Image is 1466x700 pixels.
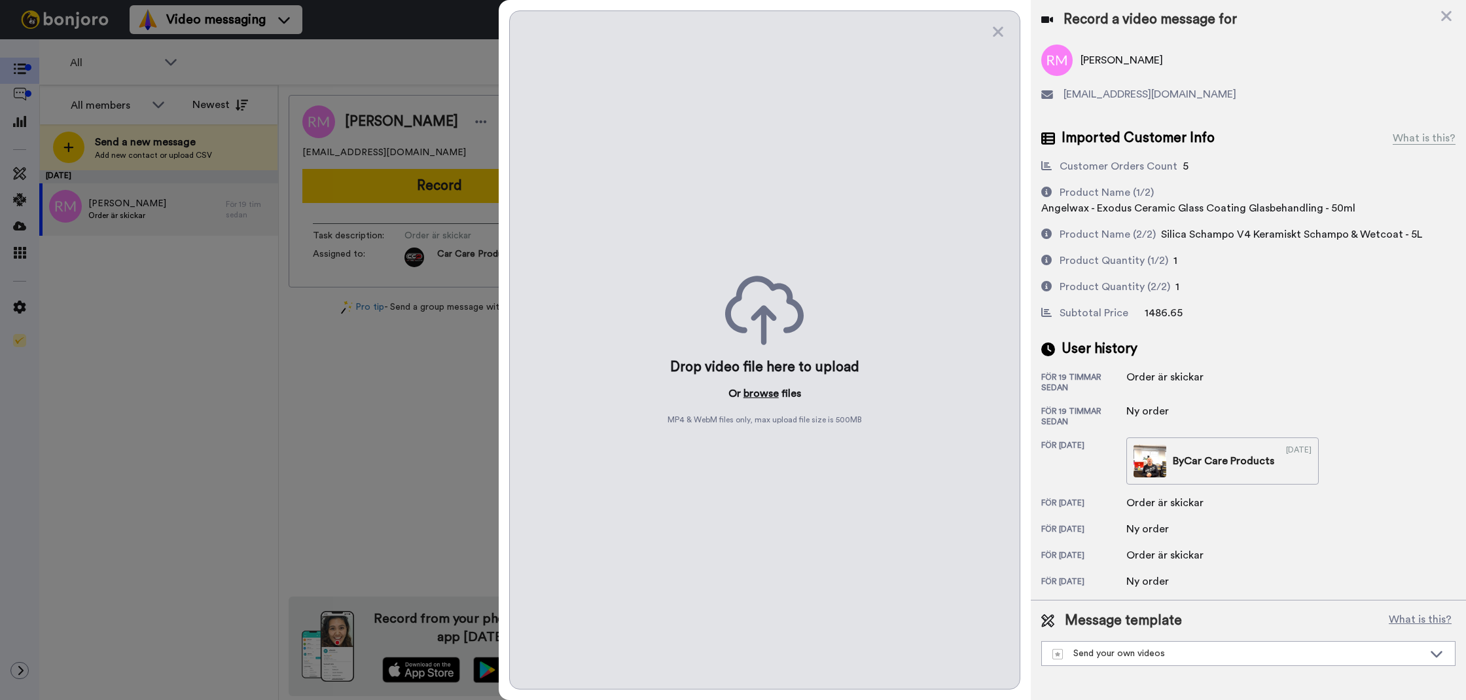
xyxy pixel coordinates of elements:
div: för 19 timmar sedan [1041,372,1126,393]
span: 1 [1175,282,1179,292]
img: ce5d9bd8-9e1b-48c8-8b5e-d53fe4e22cdd-thumb.jpg [1134,445,1166,477]
span: 5 [1183,161,1189,172]
div: Product Name (1/2) [1060,185,1154,200]
div: för [DATE] [1041,524,1126,537]
button: What is this? [1385,611,1456,631]
div: Order är skickar [1126,547,1204,563]
div: What is this? [1393,130,1456,146]
span: Angelwax - Exodus Ceramic Glass Coating Glasbehandling - 50ml [1041,203,1355,213]
span: Silica Schampo V4 Keramiskt Schampo & Wetcoat - 5L [1161,229,1422,240]
div: Product Name (2/2) [1060,227,1156,242]
span: Message template [1065,611,1182,631]
span: MP4 & WebM files only, max upload file size is 500 MB [668,414,862,425]
div: för [DATE] [1041,576,1126,589]
span: [EMAIL_ADDRESS][DOMAIN_NAME] [1064,86,1236,102]
div: Product Quantity (1/2) [1060,253,1168,268]
span: 1 [1173,255,1177,266]
div: [DATE] [1286,445,1312,477]
img: demo-template.svg [1052,649,1063,659]
a: ByCar Care Products[DATE] [1126,437,1319,485]
div: för 19 timmar sedan [1041,406,1126,427]
span: 1486.65 [1145,308,1183,318]
div: för [DATE] [1041,440,1126,485]
span: User history [1062,339,1137,359]
div: By Car Care Products [1173,453,1274,469]
span: Imported Customer Info [1062,128,1215,148]
div: för [DATE] [1041,498,1126,511]
div: Subtotal Price [1060,305,1128,321]
div: Order är skickar [1126,495,1204,511]
div: för [DATE] [1041,550,1126,563]
div: Ny order [1126,521,1192,537]
button: browse [743,386,779,401]
div: Product Quantity (2/2) [1060,279,1170,295]
div: Order är skickar [1126,369,1204,385]
div: Customer Orders Count [1060,158,1177,174]
div: Ny order [1126,574,1192,589]
p: Or files [728,386,801,401]
div: Drop video file here to upload [670,358,859,377]
div: Ny order [1126,403,1192,419]
div: Send your own videos [1052,647,1423,660]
